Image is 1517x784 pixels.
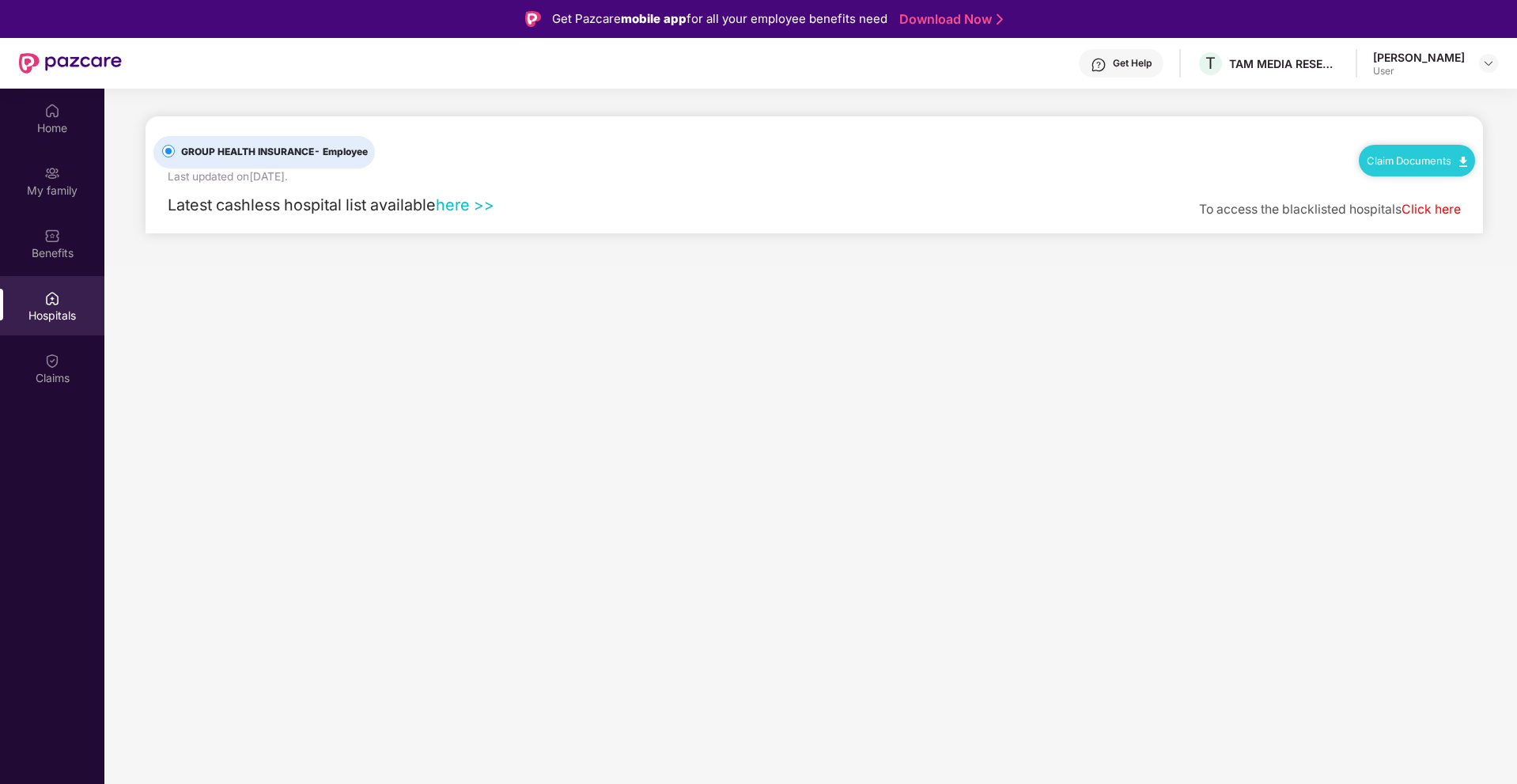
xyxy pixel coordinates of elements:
strong: mobile app [621,11,687,26]
img: Logo [525,11,541,27]
img: svg+xml;base64,PHN2ZyBpZD0iSG9zcGl0YWxzIiB4bWxucz0iaHR0cDovL3d3dy53My5vcmcvMjAwMC9zdmciIHdpZHRoPS... [44,290,60,306]
span: Latest cashless hospital list available [168,195,436,214]
div: User [1373,65,1465,78]
img: Stroke [997,11,1003,28]
span: - Employee [314,146,368,157]
div: [PERSON_NAME] [1373,50,1465,65]
img: svg+xml;base64,PHN2ZyBpZD0iSGVscC0zMngzMiIgeG1sbnM9Imh0dHA6Ly93d3cudzMub3JnLzIwMDAvc3ZnIiB3aWR0aD... [1091,57,1107,73]
img: svg+xml;base64,PHN2ZyBpZD0iQ2xhaW0iIHhtbG5zPSJodHRwOi8vd3d3LnczLm9yZy8yMDAwL3N2ZyIgd2lkdGg9IjIwIi... [44,353,60,369]
img: svg+xml;base64,PHN2ZyB3aWR0aD0iMjAiIGhlaWdodD0iMjAiIHZpZXdCb3g9IjAgMCAyMCAyMCIgZmlsbD0ibm9uZSIgeG... [44,165,60,181]
a: Click here [1402,202,1461,217]
img: svg+xml;base64,PHN2ZyBpZD0iQmVuZWZpdHMiIHhtbG5zPSJodHRwOi8vd3d3LnczLm9yZy8yMDAwL3N2ZyIgd2lkdGg9Ij... [44,228,60,244]
div: Get Help [1113,57,1152,70]
a: Download Now [899,11,998,28]
span: GROUP HEALTH INSURANCE [175,145,374,160]
div: Last updated on [DATE] . [168,169,288,186]
div: TAM MEDIA RESEARCH PRIVATE LIMITED [1229,56,1340,71]
a: Claim Documents [1367,154,1467,167]
span: T [1205,54,1216,73]
div: Get Pazcare for all your employee benefits need [552,9,887,28]
img: New Pazcare Logo [19,53,122,74]
span: To access the blacklisted hospitals [1199,202,1402,217]
a: here >> [436,195,494,214]
img: svg+xml;base64,PHN2ZyBpZD0iRHJvcGRvd24tMzJ4MzIiIHhtbG5zPSJodHRwOi8vd3d3LnczLm9yZy8yMDAwL3N2ZyIgd2... [1482,57,1495,70]
img: svg+xml;base64,PHN2ZyBpZD0iSG9tZSIgeG1sbnM9Imh0dHA6Ly93d3cudzMub3JnLzIwMDAvc3ZnIiB3aWR0aD0iMjAiIG... [44,103,60,119]
img: svg+xml;base64,PHN2ZyB4bWxucz0iaHR0cDovL3d3dy53My5vcmcvMjAwMC9zdmciIHdpZHRoPSIxMC40IiBoZWlnaHQ9Ij... [1459,157,1467,167]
